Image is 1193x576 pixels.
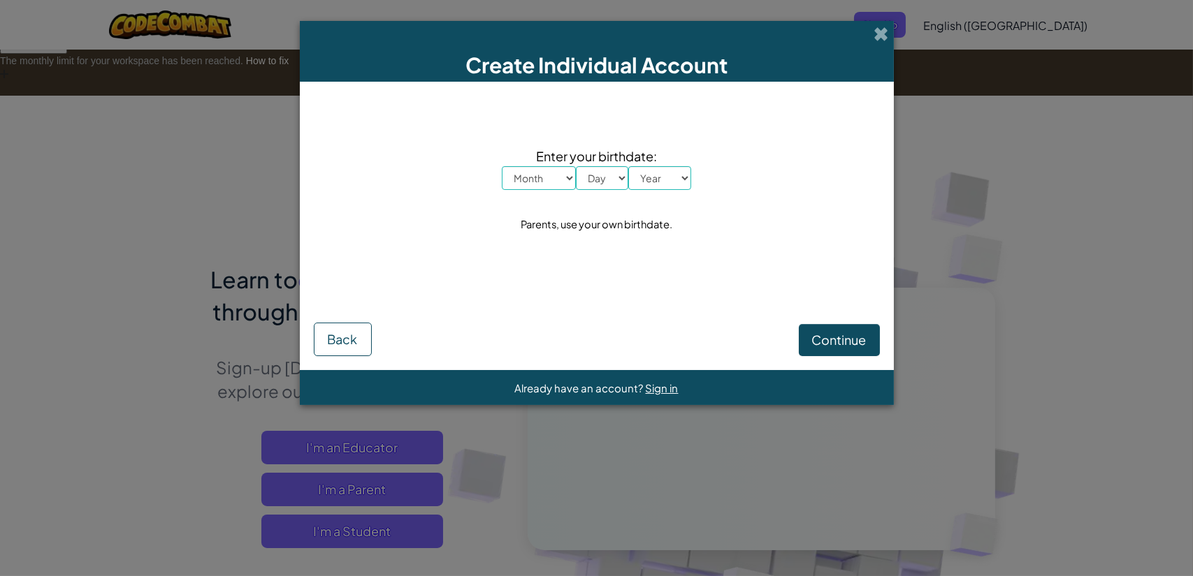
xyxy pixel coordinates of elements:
span: Enter your birthdate: [502,146,691,166]
span: Continue [812,332,867,348]
button: Continue [799,324,880,356]
span: Already have an account? [515,381,646,394]
span: Back [328,331,358,347]
a: Sign in [646,381,679,394]
span: Create Individual Account [465,52,728,78]
button: Back [314,323,372,356]
div: Parents, use your own birthdate. [521,214,672,235]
